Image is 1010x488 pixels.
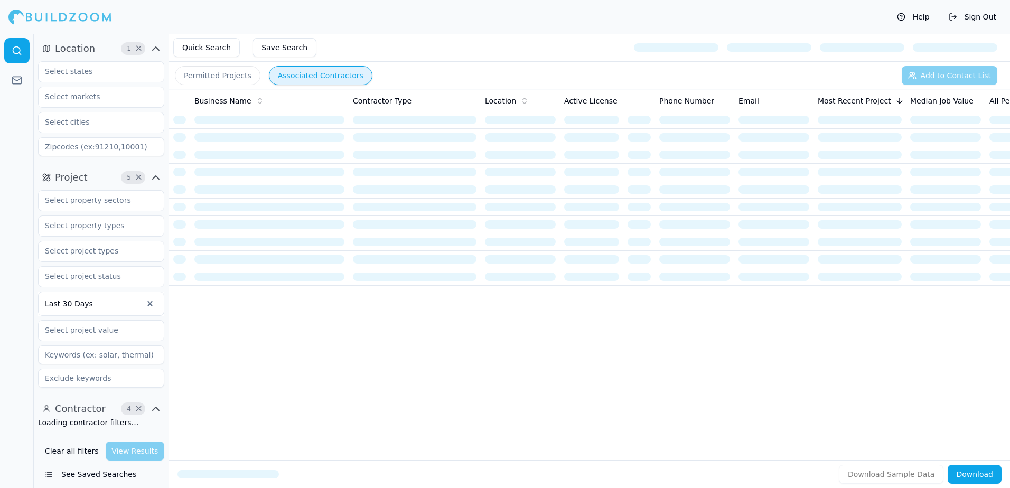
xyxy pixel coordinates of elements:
[485,96,516,106] span: Location
[124,43,134,54] span: 1
[39,241,151,260] input: Select project types
[948,465,1002,484] button: Download
[135,46,143,51] span: Clear Location filters
[39,191,151,210] input: Select property sectors
[135,406,143,411] span: Clear Contractor filters
[173,38,240,57] button: Quick Search
[564,96,618,106] span: Active License
[38,400,164,417] button: Contractor4Clear Contractor filters
[55,41,95,56] span: Location
[175,66,260,85] button: Permitted Projects
[194,96,251,106] span: Business Name
[659,96,714,106] span: Phone Number
[892,8,935,25] button: Help
[38,369,164,388] input: Exclude keywords
[39,87,151,106] input: Select markets
[38,417,164,428] div: Loading contractor filters…
[910,96,974,106] span: Median Job Value
[42,442,101,461] button: Clear all filters
[38,345,164,364] input: Keywords (ex: solar, thermal)
[55,401,106,416] span: Contractor
[38,137,164,156] input: Zipcodes (ex:91210,10001)
[39,321,151,340] input: Select project value
[124,403,134,414] span: 4
[39,216,151,235] input: Select property types
[124,172,134,183] span: 5
[738,96,759,106] span: Email
[39,62,151,81] input: Select states
[818,96,891,106] span: Most Recent Project
[55,170,88,185] span: Project
[38,465,164,484] button: See Saved Searches
[38,40,164,57] button: Location1Clear Location filters
[38,169,164,186] button: Project5Clear Project filters
[135,175,143,180] span: Clear Project filters
[353,96,412,106] span: Contractor Type
[253,38,316,57] button: Save Search
[39,112,151,132] input: Select cities
[39,267,151,286] input: Select project status
[269,66,372,85] button: Associated Contractors
[943,8,1002,25] button: Sign Out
